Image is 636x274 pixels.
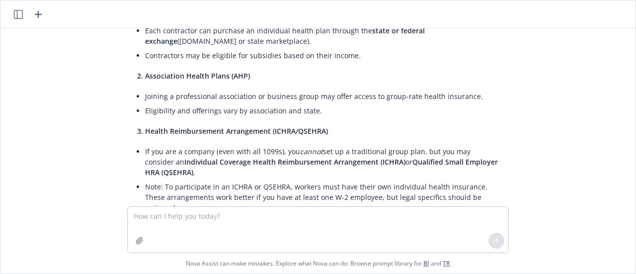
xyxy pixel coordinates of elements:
[443,259,450,268] a: TR
[145,103,499,118] li: Eligibility and offerings vary by association and state.
[145,48,499,63] li: Contractors may be eligible for subsidies based on their income.
[145,89,499,103] li: Joining a professional association or business group may offer access to group-rate health insura...
[423,259,429,268] a: BI
[145,144,499,180] li: If you are a company (even with all 1099s), you set up a traditional group plan, but you may cons...
[137,71,250,81] span: 2. Association Health Plans (AHP)
[137,126,328,136] span: 3. Health Reimbursement Arrangement (ICHRA/QSEHRA)
[4,253,632,274] span: Nova Assist can make mistakes. Explore what Nova can do: Browse prompt library for and
[184,157,405,167] span: Individual Coverage Health Reimbursement Arrangement (ICHRA)
[145,23,499,48] li: Each contractor can purchase an individual health plan through the ([DOMAIN_NAME] or state market...
[145,180,499,215] li: Note: To participate in an ICHRA or QSEHRA, workers must have their own individual health insuran...
[300,147,323,156] em: cannot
